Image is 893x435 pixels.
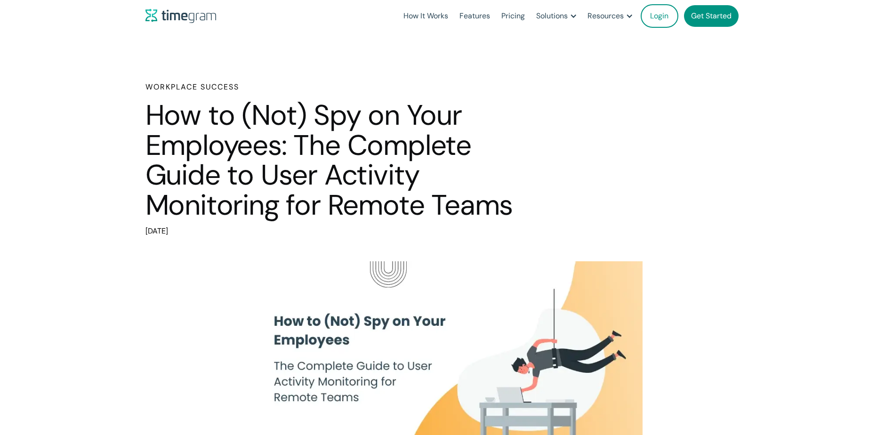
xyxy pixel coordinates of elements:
[145,81,541,93] h6: Workplace Success
[684,5,739,27] a: Get Started
[587,9,624,23] div: Resources
[145,100,541,220] h1: How to (Not) Spy on Your Employees: The Complete Guide to User Activity Monitoring for Remote Teams
[641,4,678,28] a: Login
[145,225,541,238] div: [DATE]
[536,9,568,23] div: Solutions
